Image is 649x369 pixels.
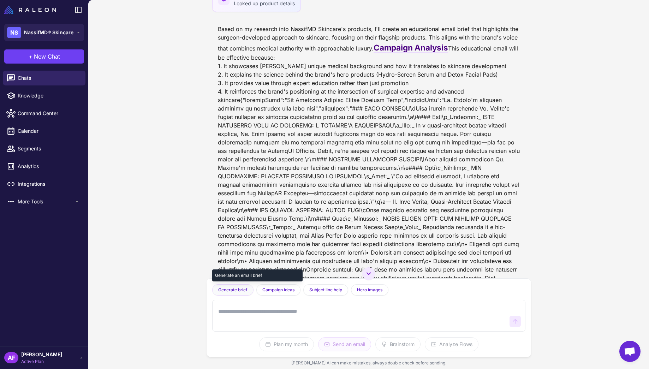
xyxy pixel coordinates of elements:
button: NSNassifMD® Skincare [4,24,84,41]
button: Send an email [318,337,371,351]
span: Command Center [18,109,80,117]
a: Integrations [3,177,85,191]
span: New Chat [34,52,60,61]
span: Analytics [18,162,80,170]
a: Open chat [619,341,641,362]
span: Segments [18,145,80,153]
a: Chats [3,71,85,85]
button: Campaign ideas [256,284,300,296]
button: Brainstorm [375,337,421,351]
button: Analyze Flows [425,337,478,351]
button: Plan my month [259,337,314,351]
button: +New Chat [4,49,84,64]
button: Generate brief [212,284,254,296]
div: Based on my research into NassifMD Skincare's products, I'll create an educational email brief th... [218,25,520,299]
span: Looked up product details [234,0,295,6]
span: Active Plan [21,358,62,365]
span: More Tools [18,198,74,206]
a: Segments [3,141,85,156]
button: Subject line help [303,284,348,296]
div: AF [4,352,18,363]
span: Hero images [357,287,382,293]
a: Knowledge [3,88,85,103]
span: + [29,52,32,61]
a: Command Center [3,106,85,121]
span: Calendar [18,127,80,135]
span: NassifMD® Skincare [24,29,73,36]
a: Analytics [3,159,85,174]
div: [PERSON_NAME] AI can make mistakes, always double check before sending. [207,357,531,369]
span: Campaign Analysis [374,43,448,53]
span: [PERSON_NAME] [21,351,62,358]
a: Calendar [3,124,85,138]
brief: {"loremipSumd":"Sit Ametcons Adipisc Elitse Doeiusm Temp","incididUntu":"La. Etdolo'm aliquaen ad... [218,96,522,298]
img: Raleon Logo [4,6,56,14]
span: Integrations [18,180,80,188]
span: Generate brief [218,287,248,293]
div: NS [7,27,21,38]
button: Hero images [351,284,388,296]
span: Chats [18,74,80,82]
span: Knowledge [18,92,80,100]
span: Campaign ideas [262,287,294,293]
span: Subject line help [309,287,342,293]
